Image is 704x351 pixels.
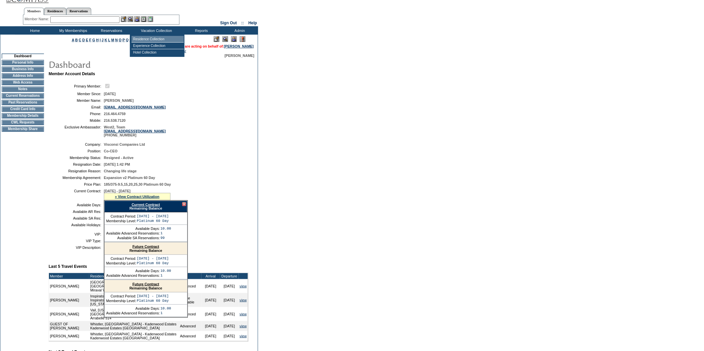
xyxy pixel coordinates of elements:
[2,60,44,65] td: Personal Info
[2,120,44,125] td: CWL Requests
[96,38,99,42] a: H
[2,73,44,79] td: Address Info
[51,189,101,200] td: Current Contract:
[121,16,127,22] img: b_edit.gif
[119,38,122,42] a: O
[134,16,140,22] img: Impersonate
[104,142,145,146] span: Visconsi Companies Ltd
[222,36,228,42] img: View Mode
[104,149,118,153] span: Co-CEO
[104,201,187,212] div: Remaining Balance
[104,98,134,102] span: [PERSON_NAME]
[133,245,159,249] a: Future Contract
[106,257,136,261] td: Contract Period:
[106,299,136,303] td: Membership Level:
[51,210,101,214] td: Available AR Res:
[141,16,147,22] img: Reservations
[137,257,169,261] td: [DATE] - [DATE]
[2,93,44,98] td: Current Reservations
[49,279,89,293] td: [PERSON_NAME]
[51,105,101,109] td: Email:
[137,219,169,223] td: Platinum 60 Day
[161,306,171,310] td: 10.00
[89,307,179,321] td: Vail, [US_STATE] - The Arrabelle at [GEOGRAPHIC_DATA] Arrabelle 514
[51,232,101,236] td: VIP:
[137,261,169,265] td: Platinum 60 Day
[201,279,220,293] td: [DATE]
[44,8,66,15] a: Residences
[2,67,44,72] td: Business Info
[201,293,220,307] td: [DATE]
[161,227,171,231] td: 10.00
[137,214,169,218] td: [DATE] - [DATE]
[49,331,89,341] td: [PERSON_NAME]
[220,279,239,293] td: [DATE]
[106,306,160,310] td: Available Days:
[220,293,239,307] td: [DATE]
[49,307,89,321] td: [PERSON_NAME]
[104,112,126,116] span: 216.464.4759
[105,280,187,292] div: Remaining Balance
[108,38,110,42] a: L
[104,125,166,137] span: West2, Team [PHONE_NUMBER]
[89,273,179,279] td: Residence
[51,156,101,160] td: Membership Status:
[106,261,136,265] td: Membership Level:
[115,195,160,199] a: » View Contract Utilization
[49,293,89,307] td: [PERSON_NAME]
[132,203,160,207] a: Current Contract
[240,312,247,316] a: view
[102,38,104,42] a: J
[51,239,101,243] td: VIP Type:
[133,282,159,286] a: Future Contract
[220,307,239,321] td: [DATE]
[220,331,239,341] td: [DATE]
[104,129,166,133] a: [EMAIL_ADDRESS][DOMAIN_NAME]
[86,38,88,42] a: E
[248,21,257,25] a: Help
[220,21,237,25] a: Sign Out
[161,311,171,315] td: 1
[24,8,44,15] a: Members
[49,321,89,331] td: GUEST OF [PERSON_NAME]
[105,38,107,42] a: K
[51,203,101,207] td: Available Days:
[106,311,160,315] td: Available Advanced Reservations:
[111,38,114,42] a: M
[137,299,169,303] td: Platinum 60 Day
[49,273,89,279] td: Member
[51,162,101,166] td: Resignation Date:
[132,43,184,49] td: Experience Collection
[49,264,87,269] b: Last 5 Travel Events
[240,36,245,42] img: Log Concern/Member Elevation
[82,38,85,42] a: D
[126,38,129,42] a: Q
[123,38,125,42] a: P
[104,169,137,173] span: Changing life stage
[106,294,136,298] td: Contract Period:
[2,54,44,59] td: Dashboard
[106,219,136,223] td: Membership Level:
[104,189,131,193] span: [DATE] - [DATE]
[130,26,181,35] td: Vacation Collection
[106,227,160,231] td: Available Days:
[225,54,254,58] span: [PERSON_NAME]
[132,49,184,56] td: Hotel Collection
[104,92,116,96] span: [DATE]
[106,214,136,218] td: Contract Period:
[51,112,101,116] td: Phone:
[2,106,44,112] td: Credit Card Info
[51,223,101,227] td: Available Holidays:
[51,92,101,96] td: Member Since:
[240,324,247,328] a: view
[89,321,179,331] td: Whistler, [GEOGRAPHIC_DATA] - Kadenwood Estates Kadenwood Estates [GEOGRAPHIC_DATA]
[104,182,171,186] span: 185/375-9.5,15,20,25,30 Platinum 60 Day
[179,331,201,341] td: Advanced
[51,83,101,89] td: Primary Member:
[79,38,81,42] a: C
[104,118,126,122] span: 216.538.7120
[51,182,101,186] td: Price Plan:
[49,72,95,76] b: Member Account Details
[181,26,220,35] td: Reports
[161,273,171,277] td: 1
